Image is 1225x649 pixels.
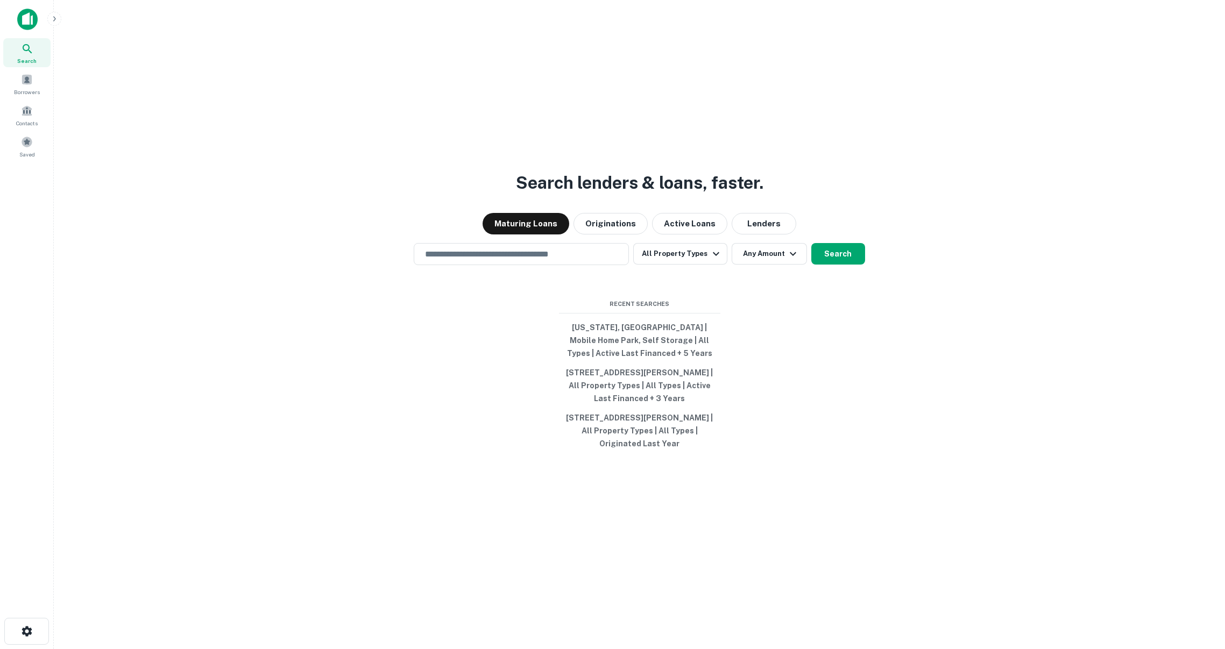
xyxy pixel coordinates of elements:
[14,88,40,96] span: Borrowers
[17,56,37,65] span: Search
[559,408,720,453] button: [STREET_ADDRESS][PERSON_NAME] | All Property Types | All Types | Originated Last Year
[732,243,807,265] button: Any Amount
[573,213,648,234] button: Originations
[17,9,38,30] img: capitalize-icon.png
[559,318,720,363] button: [US_STATE], [GEOGRAPHIC_DATA] | Mobile Home Park, Self Storage | All Types | Active Last Financed...
[559,363,720,408] button: [STREET_ADDRESS][PERSON_NAME] | All Property Types | All Types | Active Last Financed + 3 Years
[633,243,727,265] button: All Property Types
[1171,563,1225,615] iframe: Chat Widget
[3,101,51,130] a: Contacts
[3,132,51,161] a: Saved
[19,150,35,159] span: Saved
[483,213,569,234] button: Maturing Loans
[559,299,720,309] span: Recent Searches
[516,170,763,196] h3: Search lenders & loans, faster.
[811,243,865,265] button: Search
[732,213,796,234] button: Lenders
[3,69,51,98] a: Borrowers
[3,38,51,67] a: Search
[16,119,38,127] span: Contacts
[652,213,727,234] button: Active Loans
